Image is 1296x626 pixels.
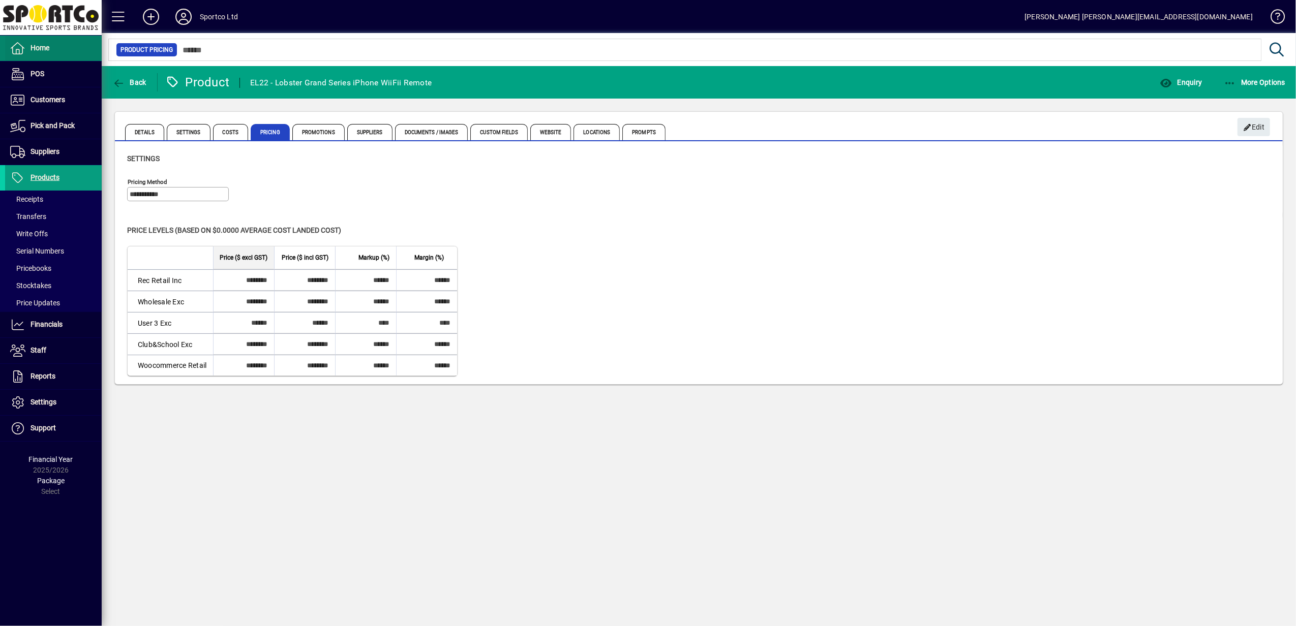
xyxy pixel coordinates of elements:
a: Knowledge Base [1263,2,1283,35]
a: Receipts [5,191,102,208]
span: Package [37,477,65,485]
span: Pick and Pack [31,121,75,130]
span: Financials [31,320,63,328]
span: Website [530,124,571,140]
span: POS [31,70,44,78]
app-page-header-button: Back [102,73,158,91]
td: Rec Retail Inc [128,269,213,291]
span: Back [112,78,146,86]
span: Receipts [10,195,43,203]
div: Sportco Ltd [200,9,238,25]
span: Product Pricing [120,45,173,55]
span: Products [31,173,59,181]
span: Documents / Images [395,124,468,140]
a: Financials [5,312,102,337]
span: Pricing [251,124,290,140]
a: Serial Numbers [5,242,102,260]
td: User 3 Exc [128,312,213,333]
a: Staff [5,338,102,363]
span: Financial Year [29,455,73,463]
span: Price ($ incl GST) [282,252,329,263]
span: Price levels (based on $0.0000 Average cost landed cost) [127,226,341,234]
span: Support [31,424,56,432]
a: Price Updates [5,294,102,311]
div: EL22 - Lobster Grand Series iPhone WiiFii Remote [250,75,432,91]
span: Details [125,124,164,140]
span: Costs [213,124,249,140]
button: Edit [1238,118,1270,136]
span: Transfers [10,212,46,221]
button: Add [135,8,167,26]
a: Stocktakes [5,277,102,294]
span: Promotions [292,124,345,140]
span: Customers [31,96,65,104]
span: More Options [1224,78,1286,86]
span: Suppliers [31,147,59,155]
span: Suppliers [347,124,393,140]
span: Price Updates [10,299,60,307]
td: Club&School Exc [128,333,213,355]
a: Write Offs [5,225,102,242]
a: Home [5,36,102,61]
td: Woocommerce Retail [128,355,213,375]
mat-label: Pricing method [128,178,167,185]
a: POS [5,61,102,87]
a: Support [5,416,102,441]
span: Locations [574,124,620,140]
td: Wholesale Exc [128,291,213,312]
div: Product [165,74,230,90]
span: Settings [31,398,56,406]
a: Settings [5,390,102,415]
span: Settings [127,154,160,163]
a: Customers [5,87,102,113]
span: Staff [31,346,46,354]
a: Suppliers [5,139,102,165]
span: Edit [1243,119,1265,136]
a: Pick and Pack [5,113,102,139]
span: Prompts [622,124,666,140]
span: Enquiry [1160,78,1202,86]
span: Reports [31,372,55,380]
span: Settings [167,124,210,140]
span: Markup (%) [359,252,390,263]
span: Stocktakes [10,281,51,290]
button: Profile [167,8,200,26]
a: Reports [5,364,102,389]
span: Margin (%) [415,252,444,263]
button: More Options [1221,73,1288,91]
a: Transfers [5,208,102,225]
span: Custom Fields [470,124,527,140]
a: Pricebooks [5,260,102,277]
button: Back [110,73,149,91]
div: [PERSON_NAME] [PERSON_NAME][EMAIL_ADDRESS][DOMAIN_NAME] [1024,9,1253,25]
span: Write Offs [10,230,48,238]
button: Enquiry [1157,73,1204,91]
span: Price ($ excl GST) [220,252,268,263]
span: Serial Numbers [10,247,64,255]
span: Pricebooks [10,264,51,272]
span: Home [31,44,49,52]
